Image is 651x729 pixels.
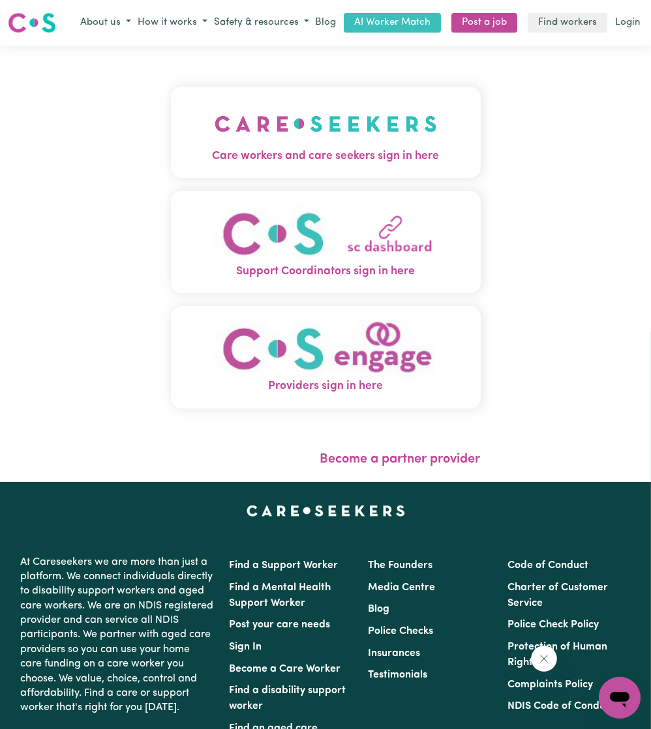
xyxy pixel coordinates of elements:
a: The Founders [368,560,432,571]
a: Find workers [528,13,607,33]
img: Careseekers logo [8,11,56,35]
a: Media Centre [368,582,435,593]
a: NDIS Code of Conduct [507,701,614,711]
button: About us [77,12,134,34]
a: Code of Conduct [507,560,588,571]
span: Providers sign in here [171,378,481,395]
a: Find a disability support worker [229,685,346,711]
button: Safety & resources [211,12,312,34]
span: Support Coordinators sign in here [171,263,481,280]
a: Find a Mental Health Support Worker [229,582,331,608]
a: Careseekers logo [8,8,56,38]
button: How it works [134,12,211,34]
a: Login [613,13,643,33]
a: Police Check Policy [507,620,599,630]
a: Insurances [368,648,420,659]
a: Sign In [229,642,262,652]
a: Find a Support Worker [229,560,338,571]
a: Protection of Human Rights [507,642,607,668]
a: Complaints Policy [507,679,593,690]
iframe: Close message [531,646,557,672]
a: Police Checks [368,626,433,636]
p: At Careseekers we are more than just a platform. We connect individuals directly to disability su... [20,550,213,721]
a: Blog [368,604,389,614]
a: Post your care needs [229,620,330,630]
a: Become a Care Worker [229,664,341,674]
iframe: Button to launch messaging window [599,677,641,719]
a: Post a job [451,13,517,33]
button: Care workers and care seekers sign in here [171,87,481,178]
button: Providers sign in here [171,306,481,408]
a: Become a partner provider [320,453,481,466]
span: Care workers and care seekers sign in here [171,148,481,165]
a: Careseekers home page [247,506,405,516]
a: Charter of Customer Service [507,582,608,608]
a: Testimonials [368,670,427,680]
a: Blog [312,13,339,33]
a: AI Worker Match [344,13,441,33]
button: Support Coordinators sign in here [171,191,481,293]
span: Need any help? [8,9,79,20]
